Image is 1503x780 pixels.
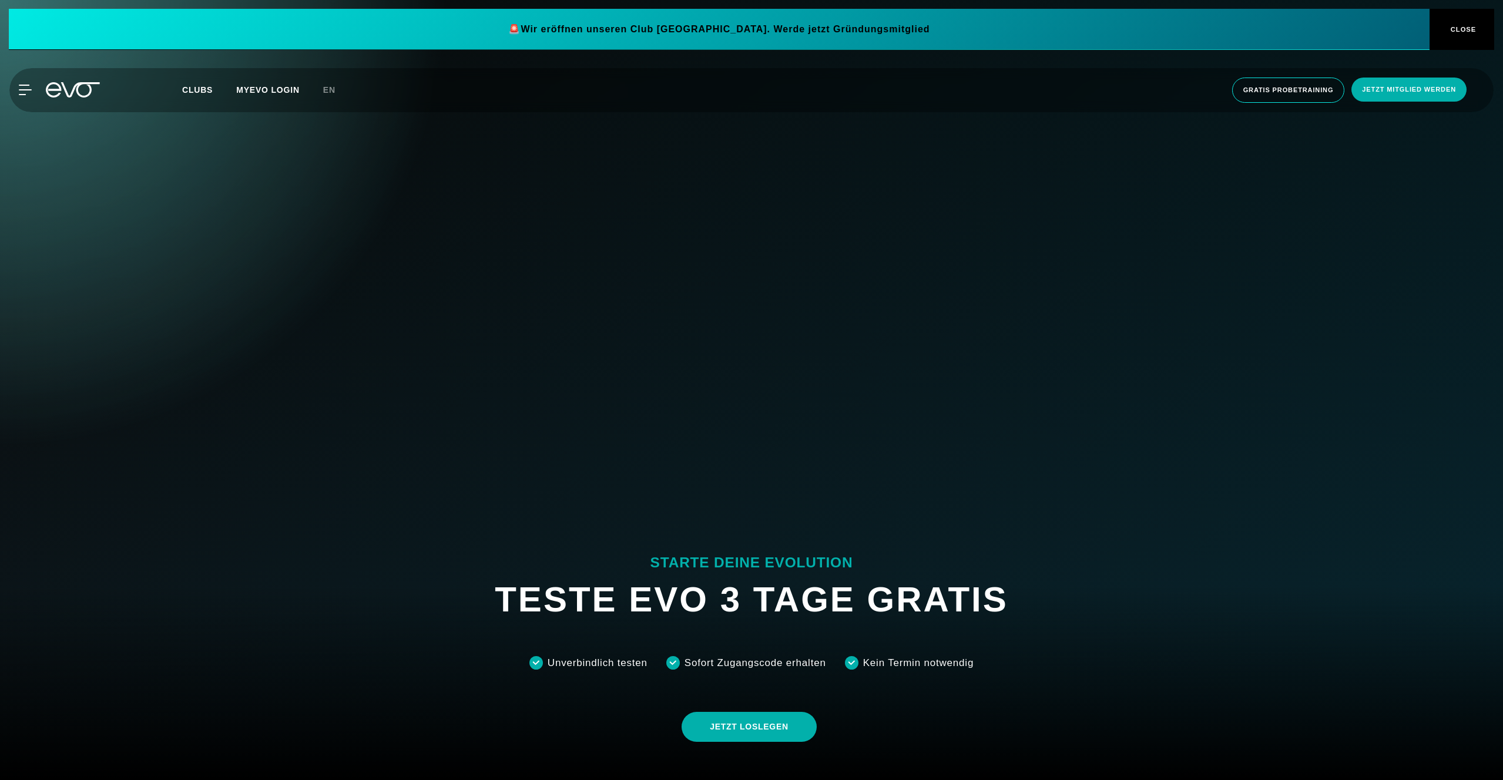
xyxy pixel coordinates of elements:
[182,85,236,95] a: Clubs
[1430,9,1494,50] button: CLOSE
[710,721,788,733] span: JETZT LOSLEGEN
[685,655,826,671] div: Sofort Zugangscode erhalten
[495,577,1008,623] h1: TESTE EVO 3 TAGE GRATIS
[323,83,350,97] a: en
[323,85,336,95] span: en
[863,655,974,671] div: Kein Termin notwendig
[548,655,648,671] div: Unverbindlich testen
[1229,78,1348,103] a: Gratis Probetraining
[1348,78,1470,103] a: Jetzt Mitglied werden
[236,85,300,95] a: MYEVO LOGIN
[1448,24,1477,35] span: CLOSE
[495,553,1008,572] div: STARTE DEINE EVOLUTION
[1243,85,1334,95] span: Gratis Probetraining
[182,85,213,95] span: Clubs
[1362,85,1456,95] span: Jetzt Mitglied werden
